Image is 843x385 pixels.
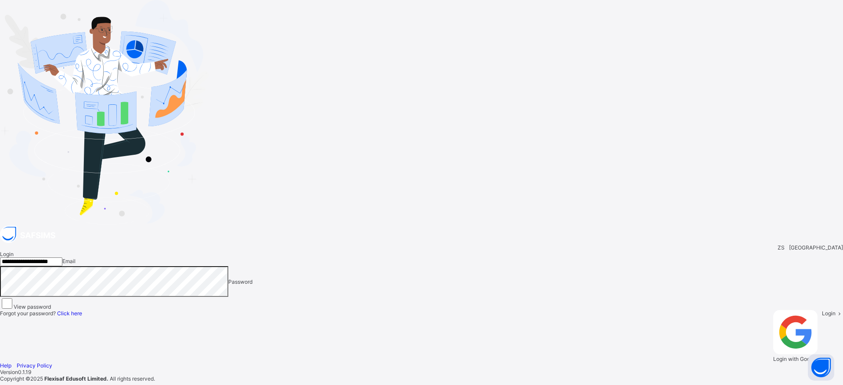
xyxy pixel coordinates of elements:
span: Login [822,310,836,317]
span: Email [62,258,76,264]
span: Login with Google [773,356,818,362]
strong: Flexisaf Edusoft Limited. [44,375,108,382]
a: Click here [57,310,82,317]
label: View password [14,303,51,310]
span: ZS [778,244,785,251]
a: Privacy Policy [17,362,52,369]
span: Password [228,278,252,285]
span: [GEOGRAPHIC_DATA] [789,244,843,251]
img: google.396cfc9801f0270233282035f929180a.svg [773,310,818,354]
button: Open asap [808,354,834,381]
